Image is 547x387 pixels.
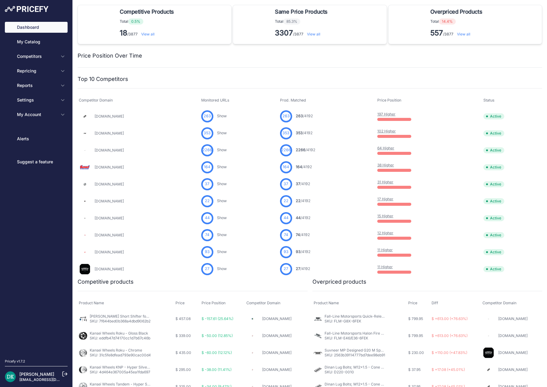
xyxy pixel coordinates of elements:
[217,215,227,220] a: Show
[430,18,485,25] p: Total
[78,75,128,83] h2: Top 10 Competitors
[275,28,293,37] strong: 3307
[17,53,57,59] span: Competitors
[483,98,495,102] span: Status
[296,249,301,254] span: 93
[498,333,528,338] a: [DOMAIN_NAME]
[120,28,176,38] p: /3877
[95,182,124,186] a: [DOMAIN_NAME]
[430,8,482,16] span: Overpriced Products
[432,301,438,305] span: Diff
[90,348,142,352] a: Kansei Wheels Roku - Chrome
[175,316,191,321] span: $ 457.08
[5,22,68,352] nav: Sidebar
[205,198,210,204] span: 22
[90,353,150,358] p: SKU: 31c5fe8dfead793e90cac00d4640a6f1
[120,8,174,16] span: Competitive Products
[307,32,320,36] a: View all
[296,165,302,169] span: 164
[17,97,57,103] span: Settings
[19,372,54,377] a: [PERSON_NAME]
[5,80,68,91] button: Reports
[205,215,210,221] span: 44
[483,198,504,204] span: Active
[325,353,385,358] p: SKU: 2563b39114777bd7dee98eb91e9b38db
[217,165,227,169] a: Show
[296,182,310,186] a: 37/4192
[217,182,227,186] a: Show
[95,250,124,254] a: [DOMAIN_NAME]
[483,164,504,170] span: Active
[325,370,385,375] p: SKU: D220-0010
[284,266,288,272] span: 27
[377,265,393,269] a: 11 Higher
[202,147,212,153] span: 2266
[284,232,288,238] span: 74
[377,248,393,252] a: 11 Higher
[296,232,310,237] a: 74/4192
[439,18,456,25] span: 14.4%
[204,113,211,119] span: 263
[205,232,209,238] span: 74
[296,148,305,152] span: 2266
[141,32,155,36] a: View all
[432,350,467,355] span: $ +110.00 (+47.83%)
[283,164,289,170] span: 164
[95,233,124,237] a: [DOMAIN_NAME]
[325,331,463,335] a: Fall-Line Motorsports Halon Fire Extinguisher + Mounting Bracket - E46 / E36 M3
[217,232,227,237] a: Show
[408,333,423,338] span: $ 799.95
[217,114,227,118] a: Show
[5,36,68,47] a: My Catalog
[283,18,300,25] span: 85.3%
[262,367,292,372] a: [DOMAIN_NAME]
[217,199,227,203] a: Show
[79,301,104,305] span: Product Name
[325,336,385,341] p: SKU: FLM-E46/E36-6FEK
[202,350,232,355] span: $ -60.00 (12.12%)
[5,22,68,33] a: Dashboard
[296,199,311,203] a: 22/4192
[17,82,57,88] span: Reports
[284,181,288,187] span: 37
[483,266,504,272] span: Active
[262,316,292,321] a: [DOMAIN_NAME]
[483,147,504,153] span: Active
[90,319,150,324] p: SKU: 7f644bed0b368a4dbd9062b288b0e5d7
[204,164,210,170] span: 164
[314,301,339,305] span: Product Name
[90,382,155,386] a: Kansei Wheels Tandem - Hyper Silver
[175,350,191,355] span: $ 435.00
[377,129,396,133] a: 102 Higher
[296,266,300,271] span: 27
[377,146,394,150] a: 64 Higher
[275,8,327,16] span: Same Price Products
[90,370,150,375] p: SKU: 4d464e367005a45ea1fda69746a473fe
[377,231,393,235] a: 12 Higher
[282,130,289,136] span: 353
[262,333,292,338] a: [DOMAIN_NAME]
[483,232,504,238] span: Active
[457,32,470,36] a: View all
[95,165,124,169] a: [DOMAIN_NAME]
[17,68,57,74] span: Repricing
[202,367,232,372] span: $ -38.00 (11.41%)
[483,130,504,136] span: Active
[325,319,385,324] p: SKU: FLM-G8X-6FEK
[377,197,393,201] a: 17 Higher
[217,249,227,254] a: Show
[275,18,330,25] p: Total
[78,278,134,286] h2: Competitive products
[377,214,393,218] a: 15 Higher
[284,249,289,255] span: 93
[296,131,303,135] span: 353
[90,331,148,335] a: Kansei Wheels Roku - Gloss Black
[408,316,423,321] span: $ 799.95
[284,198,289,204] span: 22
[95,114,124,118] a: [DOMAIN_NAME]
[5,133,68,144] a: Alerts
[19,377,83,382] a: [EMAIL_ADDRESS][DOMAIN_NAME]
[201,98,229,102] span: Monitored URLs
[175,333,191,338] span: $ 339.00
[5,51,68,62] button: Competitors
